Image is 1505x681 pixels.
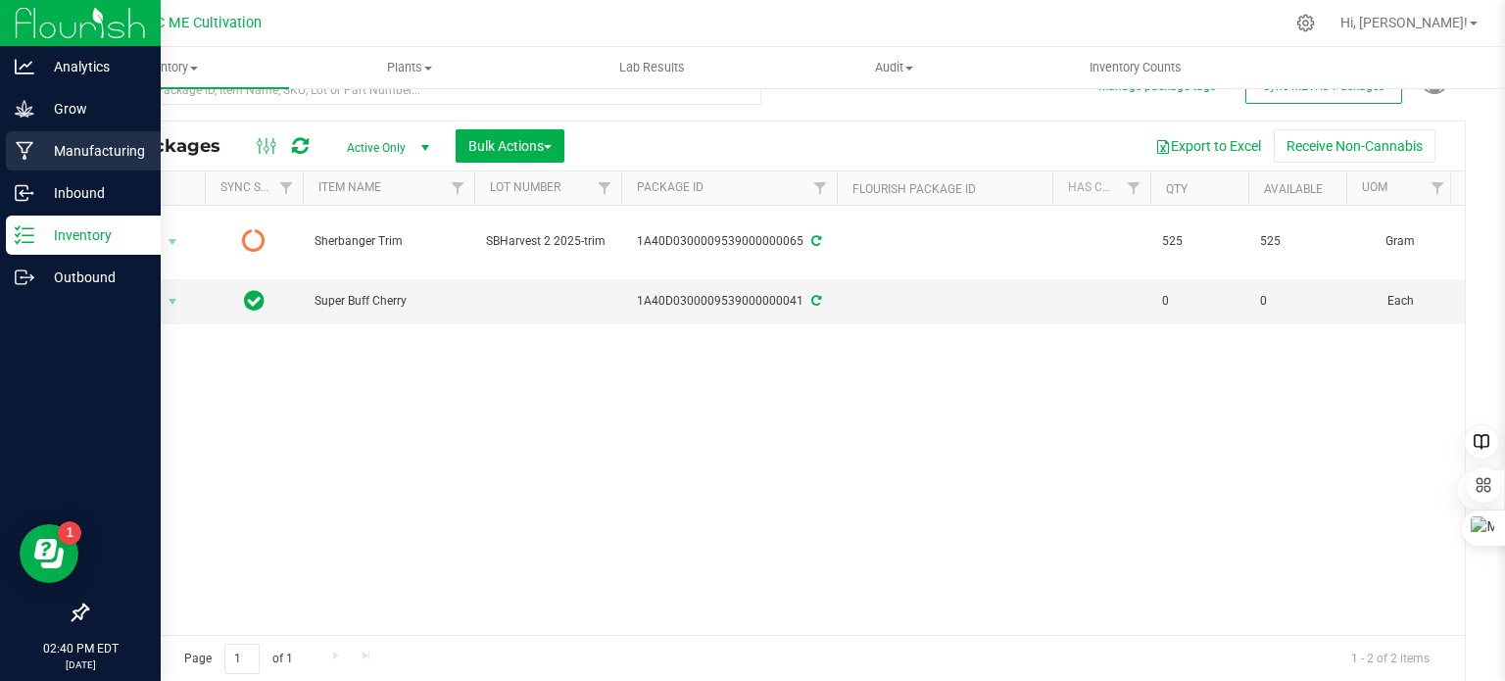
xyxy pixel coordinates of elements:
p: Manufacturing [34,139,152,163]
a: Flourish Package ID [852,182,976,196]
span: Super Buff Cherry [315,292,462,311]
inline-svg: Manufacturing [15,141,34,161]
div: 1A40D0300009539000000065 [618,232,840,251]
a: Lab Results [531,47,773,88]
p: [DATE] [9,657,152,672]
span: Page of 1 [168,644,309,674]
iframe: Resource center [20,524,78,583]
a: Item Name [318,180,381,194]
span: Gram [1358,232,1442,251]
span: In Sync [244,287,265,315]
a: Inventory Counts [1015,47,1257,88]
span: Inventory Counts [1063,59,1208,76]
th: Has COA [1052,171,1150,206]
p: Outbound [34,266,152,289]
span: 0 [1260,292,1335,311]
span: Sync from Compliance System [808,234,821,248]
button: Export to Excel [1142,129,1274,163]
a: Lot Number [490,180,560,194]
span: Each [1358,292,1442,311]
span: SBC ME Cultivation [138,15,262,31]
a: Qty [1166,182,1188,196]
span: select [161,288,185,316]
span: Audit [774,59,1014,76]
inline-svg: Outbound [15,268,34,287]
span: Sync from Compliance System [808,294,821,308]
a: Package ID [637,180,704,194]
span: Plants [290,59,530,76]
a: Sync Status [220,180,296,194]
p: Inventory [34,223,152,247]
input: Search Package ID, Item Name, SKU, Lot or Part Number... [86,75,761,105]
span: select [161,228,185,256]
button: Receive Non-Cannabis [1274,129,1435,163]
a: Filter [589,171,621,205]
a: Available [1264,182,1323,196]
a: Inventory [47,47,289,88]
span: Inventory [47,59,289,76]
p: Analytics [34,55,152,78]
input: 1 [224,644,260,674]
p: 02:40 PM EDT [9,640,152,657]
span: Hi, [PERSON_NAME]! [1340,15,1468,30]
iframe: Resource center unread badge [58,521,81,545]
span: Sherbanger Trim [315,232,462,251]
span: Lab Results [593,59,711,76]
span: Bulk Actions [468,138,552,154]
p: Grow [34,97,152,121]
inline-svg: Analytics [15,57,34,76]
a: UOM [1362,180,1387,194]
span: SBHarvest 2 2025-trim [486,232,609,251]
inline-svg: Inventory [15,225,34,245]
a: Filter [804,171,837,205]
span: 525 [1162,232,1237,251]
div: Manage settings [1293,14,1318,32]
span: Pending Sync [242,227,266,255]
inline-svg: Inbound [15,183,34,203]
a: Audit [773,47,1015,88]
a: Filter [1422,171,1454,205]
inline-svg: Grow [15,99,34,119]
span: 1 - 2 of 2 items [1335,644,1445,673]
span: 525 [1260,232,1335,251]
p: Inbound [34,181,152,205]
span: 0 [1162,292,1237,311]
a: Plants [289,47,531,88]
span: All Packages [102,135,240,157]
button: Bulk Actions [456,129,564,163]
a: Filter [270,171,303,205]
a: Filter [442,171,474,205]
a: Filter [1118,171,1150,205]
div: 1A40D0300009539000000041 [618,292,840,311]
